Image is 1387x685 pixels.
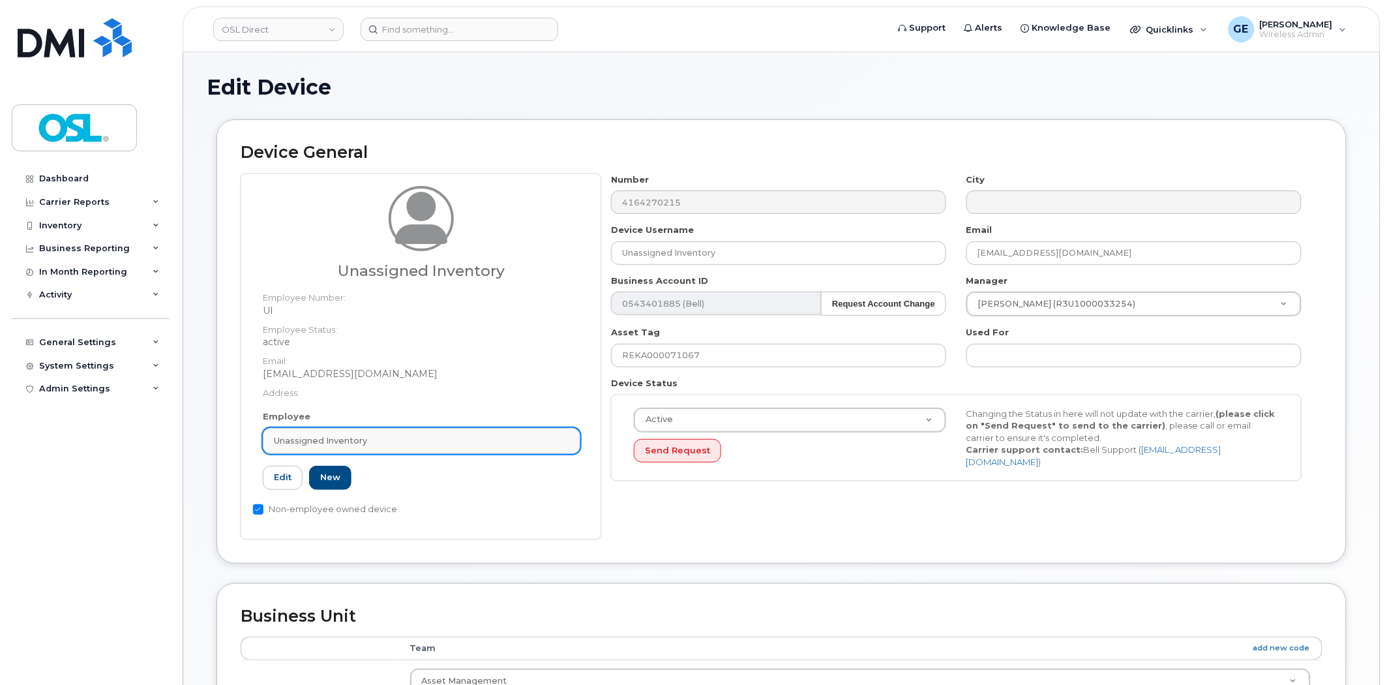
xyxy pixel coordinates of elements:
h2: Device General [241,144,1322,162]
label: Device Username [611,224,694,236]
span: Active [638,414,673,425]
a: Active [634,408,946,432]
dt: Email: [263,348,580,367]
a: Edit [263,466,303,490]
a: Unassigned Inventory [263,428,580,454]
span: Unassigned Inventory [274,434,367,447]
strong: Request Account Change [832,299,935,309]
dt: Employee Number: [263,285,580,304]
label: Number [611,174,649,186]
a: New [309,466,351,490]
label: Device Status [611,377,678,389]
label: Employee [263,410,310,423]
label: Used For [966,326,1009,339]
label: City [966,174,985,186]
label: Business Account ID [611,275,708,287]
h2: Business Unit [241,607,1322,626]
dd: active [263,335,580,348]
dt: Address: [263,380,580,399]
a: add new code [1253,643,1310,654]
a: [PERSON_NAME] (R3U1000033254) [967,292,1301,316]
th: Team [398,637,1322,660]
label: Manager [966,275,1008,287]
h1: Edit Device [207,76,1356,99]
button: Send Request [634,439,721,463]
h3: Unassigned Inventory [263,263,580,279]
span: [PERSON_NAME] (R3U1000033254) [970,298,1136,310]
a: [EMAIL_ADDRESS][DOMAIN_NAME] [966,444,1221,467]
label: Non-employee owned device [253,502,397,517]
label: Asset Tag [611,326,660,339]
div: Changing the Status in here will not update with the carrier, , please call or email carrier to e... [956,408,1288,468]
button: Request Account Change [821,292,946,316]
input: Non-employee owned device [253,504,263,515]
label: Email [966,224,992,236]
dt: Employee Status: [263,317,580,336]
dd: [EMAIL_ADDRESS][DOMAIN_NAME] [263,367,580,380]
dd: UI [263,304,580,317]
strong: Carrier support contact: [966,444,1083,455]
